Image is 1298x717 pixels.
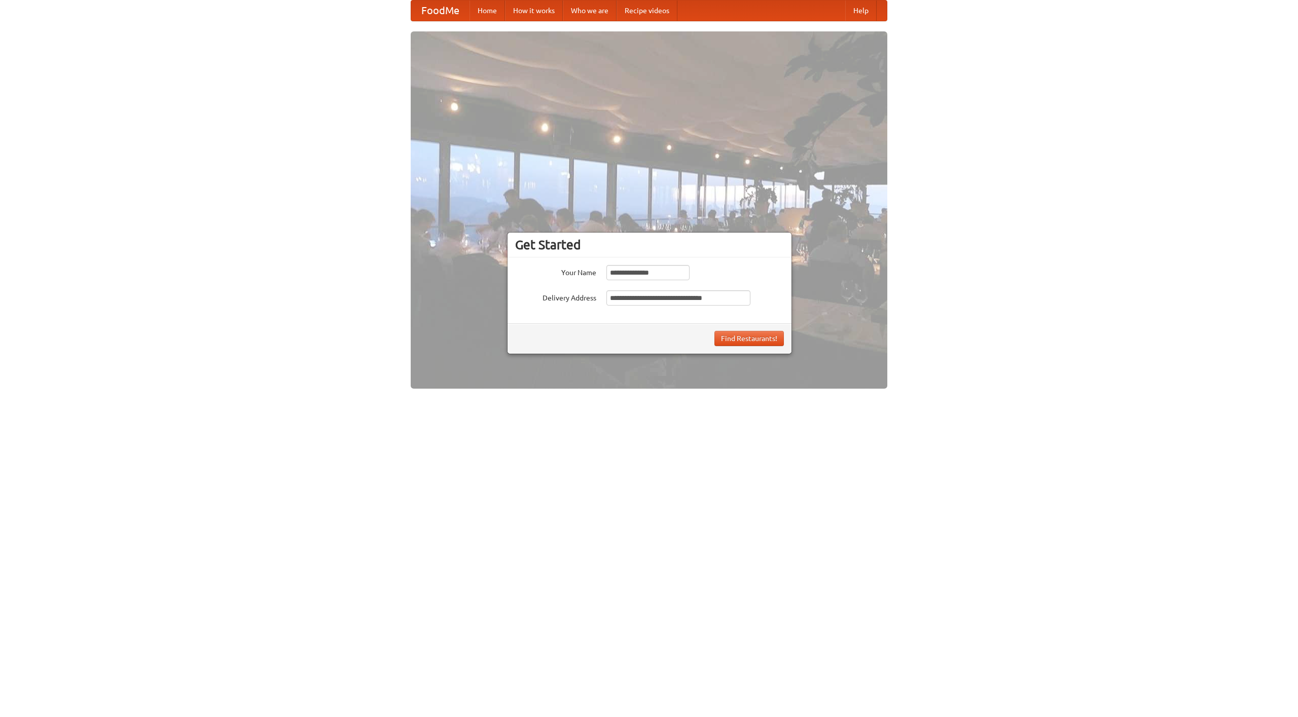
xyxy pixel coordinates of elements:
a: Home [470,1,505,21]
h3: Get Started [515,237,784,252]
button: Find Restaurants! [714,331,784,346]
label: Delivery Address [515,290,596,303]
label: Your Name [515,265,596,278]
a: FoodMe [411,1,470,21]
a: Who we are [563,1,617,21]
a: Help [845,1,877,21]
a: How it works [505,1,563,21]
a: Recipe videos [617,1,677,21]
